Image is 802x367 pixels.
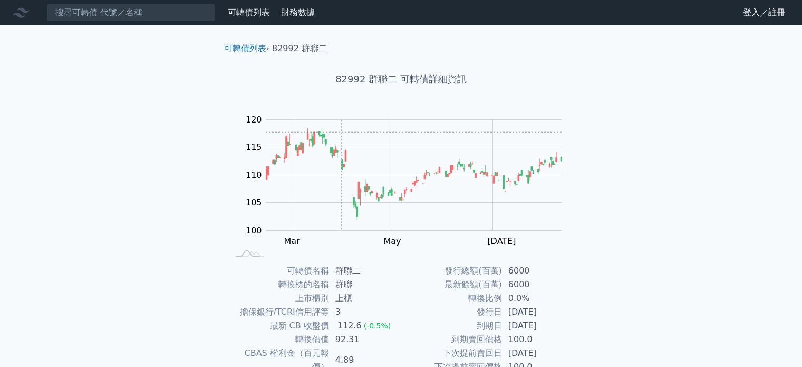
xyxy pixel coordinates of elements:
[502,305,574,319] td: [DATE]
[46,4,215,22] input: 搜尋可轉債 代號／名稱
[401,319,502,333] td: 到期日
[329,264,401,278] td: 群聯二
[329,305,401,319] td: 3
[401,278,502,291] td: 最新餘額(百萬)
[228,333,329,346] td: 轉換價值
[228,7,270,17] a: 可轉債列表
[401,333,502,346] td: 到期賣回價格
[246,170,262,180] tspan: 110
[401,264,502,278] td: 發行總額(百萬)
[228,264,329,278] td: 可轉債名稱
[502,346,574,360] td: [DATE]
[502,319,574,333] td: [DATE]
[266,128,562,220] g: Series
[228,319,329,333] td: 最新 CB 收盤價
[246,197,262,208] tspan: 105
[329,333,401,346] td: 92.31
[281,7,315,17] a: 財務數據
[735,4,794,21] a: 登入／註冊
[246,225,262,236] tspan: 100
[401,305,502,319] td: 發行日
[364,322,391,330] span: (-0.5%)
[502,333,574,346] td: 100.0
[383,236,401,246] tspan: May
[487,236,516,246] tspan: [DATE]
[335,319,364,333] div: 112.6
[228,278,329,291] td: 轉換標的名稱
[401,346,502,360] td: 下次提前賣回日
[246,115,262,125] tspan: 120
[224,43,266,53] a: 可轉債列表
[216,72,587,87] h1: 82992 群聯二 可轉債詳細資訊
[228,291,329,305] td: 上市櫃別
[228,305,329,319] td: 擔保銀行/TCRI信用評等
[272,42,327,55] li: 82992 群聯二
[240,115,577,246] g: Chart
[329,278,401,291] td: 群聯
[401,291,502,305] td: 轉換比例
[329,291,401,305] td: 上櫃
[502,291,574,305] td: 0.0%
[284,236,300,246] tspan: Mar
[502,264,574,278] td: 6000
[224,42,269,55] li: ›
[246,142,262,152] tspan: 115
[502,278,574,291] td: 6000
